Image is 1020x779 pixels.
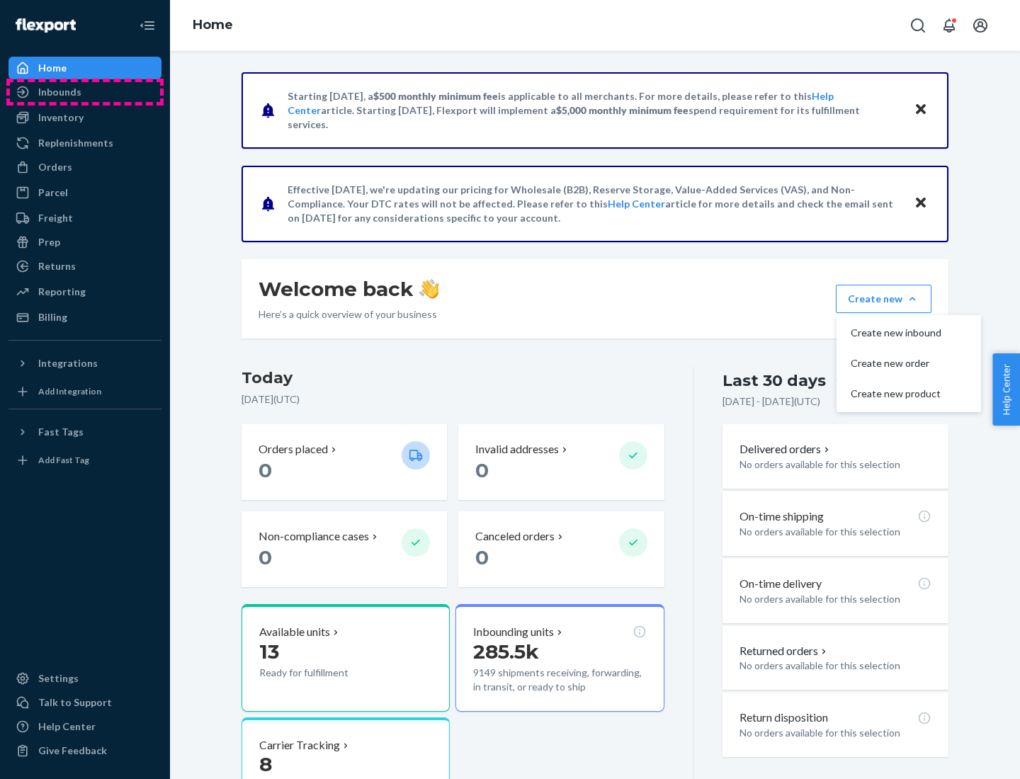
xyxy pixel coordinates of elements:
[739,508,824,525] p: On-time shipping
[739,726,931,740] p: No orders available for this selection
[259,307,439,322] p: Here’s a quick overview of your business
[242,424,447,500] button: Orders placed 0
[259,441,328,457] p: Orders placed
[839,318,978,348] button: Create new inbound
[851,358,941,368] span: Create new order
[8,380,161,403] a: Add Integration
[259,528,369,545] p: Non-compliance cases
[259,752,272,776] span: 8
[38,235,60,249] div: Prep
[181,5,244,46] ol: breadcrumbs
[473,666,646,694] p: 9149 shipments receiving, forwarding, in transit, or ready to ship
[8,352,161,375] button: Integrations
[8,181,161,204] a: Parcel
[8,132,161,154] a: Replenishments
[133,11,161,40] button: Close Navigation
[608,198,665,210] a: Help Center
[38,110,84,125] div: Inventory
[38,85,81,99] div: Inbounds
[8,106,161,129] a: Inventory
[193,17,233,33] a: Home
[16,18,76,33] img: Flexport logo
[8,739,161,762] button: Give Feedback
[458,424,664,500] button: Invalid addresses 0
[38,160,72,174] div: Orders
[739,659,931,673] p: No orders available for this selection
[739,710,828,726] p: Return disposition
[8,449,161,472] a: Add Fast Tag
[38,720,96,734] div: Help Center
[38,61,67,75] div: Home
[8,691,161,714] a: Talk to Support
[242,511,447,587] button: Non-compliance cases 0
[556,104,688,116] span: $5,000 monthly minimum fee
[8,207,161,229] a: Freight
[259,545,272,569] span: 0
[851,328,941,338] span: Create new inbound
[739,576,822,592] p: On-time delivery
[8,715,161,738] a: Help Center
[8,280,161,303] a: Reporting
[38,285,86,299] div: Reporting
[259,624,330,640] p: Available units
[475,441,559,457] p: Invalid addresses
[935,11,963,40] button: Open notifications
[473,624,554,640] p: Inbounding units
[373,90,498,102] span: $500 monthly minimum fee
[8,255,161,278] a: Returns
[475,528,555,545] p: Canceled orders
[739,592,931,606] p: No orders available for this selection
[475,545,489,569] span: 0
[992,353,1020,426] button: Help Center
[38,385,101,397] div: Add Integration
[739,441,832,457] button: Delivered orders
[38,211,73,225] div: Freight
[739,525,931,539] p: No orders available for this selection
[8,156,161,178] a: Orders
[38,259,76,273] div: Returns
[38,744,107,758] div: Give Feedback
[259,458,272,482] span: 0
[38,186,68,200] div: Parcel
[288,89,900,132] p: Starting [DATE], a is applicable to all merchants. For more details, please refer to this article...
[739,643,829,659] button: Returned orders
[8,306,161,329] a: Billing
[8,57,161,79] a: Home
[38,454,89,466] div: Add Fast Tag
[839,348,978,379] button: Create new order
[851,389,941,399] span: Create new product
[38,310,67,324] div: Billing
[259,639,279,664] span: 13
[458,511,664,587] button: Canceled orders 0
[419,279,439,299] img: hand-wave emoji
[904,11,932,40] button: Open Search Box
[836,285,931,313] button: Create newCreate new inboundCreate new orderCreate new product
[242,604,450,712] button: Available units13Ready for fulfillment
[8,231,161,254] a: Prep
[288,183,900,225] p: Effective [DATE], we're updating our pricing for Wholesale (B2B), Reserve Storage, Value-Added Se...
[912,193,930,214] button: Close
[739,457,931,472] p: No orders available for this selection
[722,394,820,409] p: [DATE] - [DATE] ( UTC )
[839,379,978,409] button: Create new product
[259,666,390,680] p: Ready for fulfillment
[8,667,161,690] a: Settings
[38,695,112,710] div: Talk to Support
[38,356,98,370] div: Integrations
[475,458,489,482] span: 0
[8,421,161,443] button: Fast Tags
[242,367,664,389] h3: Today
[38,136,113,150] div: Replenishments
[8,81,161,103] a: Inbounds
[455,604,664,712] button: Inbounding units285.5k9149 shipments receiving, forwarding, in transit, or ready to ship
[242,392,664,406] p: [DATE] ( UTC )
[722,370,826,392] div: Last 30 days
[38,671,79,686] div: Settings
[912,100,930,120] button: Close
[38,425,84,439] div: Fast Tags
[259,737,340,754] p: Carrier Tracking
[966,11,994,40] button: Open account menu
